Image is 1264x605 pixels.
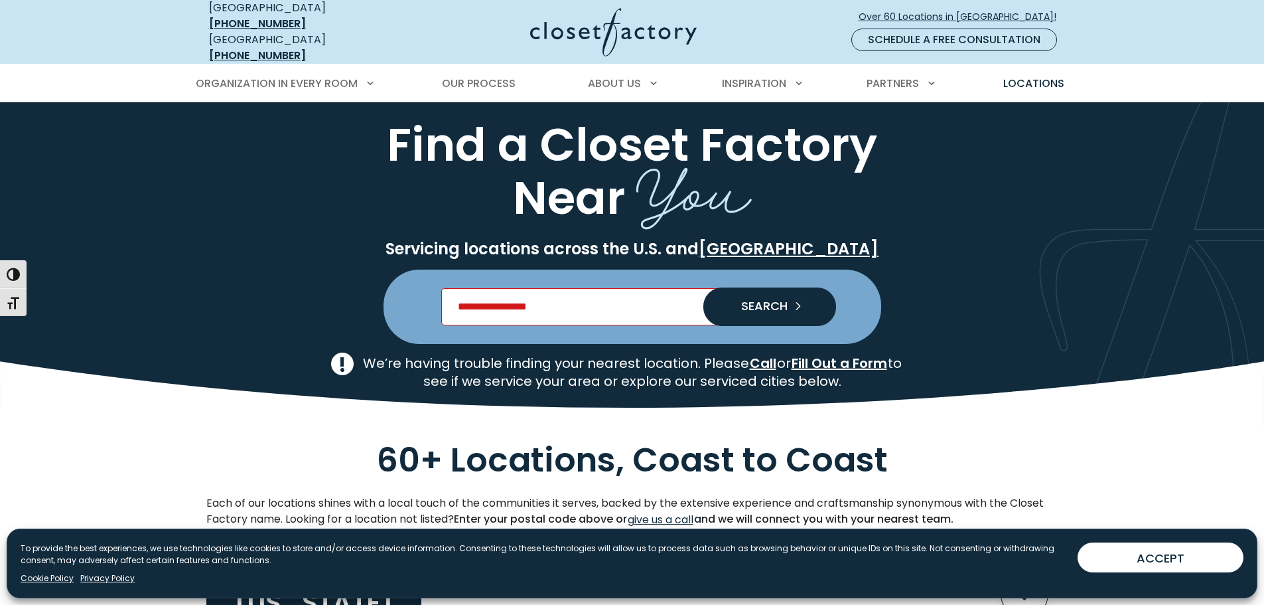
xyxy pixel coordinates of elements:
strong: Enter your postal code above or and we will connect you with your nearest team. [454,511,953,527]
img: Closet Factory Logo [530,8,697,56]
button: Search our Nationwide Locations [703,288,836,326]
span: Over 60 Locations in [GEOGRAPHIC_DATA]! [859,10,1067,24]
span: About Us [588,76,641,91]
input: Enter Postal Code [441,288,823,325]
span: Inspiration [722,76,786,91]
p: We’re having trouble finding your nearest location. Please or to see if we service your area or e... [363,355,902,390]
p: Servicing locations across the U.S. and [206,239,1058,259]
p: Each of our locations shines with a local touch of the communities it serves, backed by the exten... [206,495,1058,529]
span: 60+ Locations, Coast to Coast [377,436,888,483]
a: Schedule a Free Consultation [851,29,1057,51]
a: [GEOGRAPHIC_DATA] [699,238,878,260]
span: Organization in Every Room [196,76,358,91]
a: Cookie Policy [21,572,74,584]
a: give us a call [627,511,694,529]
a: [PHONE_NUMBER] [209,48,306,63]
span: Locations [1003,76,1064,91]
span: SEARCH [731,300,788,312]
nav: Primary Menu [186,65,1078,102]
span: Partners [867,76,919,91]
a: Fill Out a Form [791,355,888,373]
a: Privacy Policy [80,572,135,584]
a: [PHONE_NUMBER] [209,16,306,31]
button: ACCEPT [1078,543,1243,572]
a: Over 60 Locations in [GEOGRAPHIC_DATA]! [858,5,1068,29]
div: [GEOGRAPHIC_DATA] [209,32,401,64]
span: Find a Closet Factory [387,112,877,176]
span: Near [513,165,625,230]
span: You [636,137,752,235]
tspan: ! [338,351,346,379]
span: Our Process [442,76,516,91]
p: To provide the best experiences, we use technologies like cookies to store and/or access device i... [21,543,1067,566]
a: Call [749,355,777,373]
